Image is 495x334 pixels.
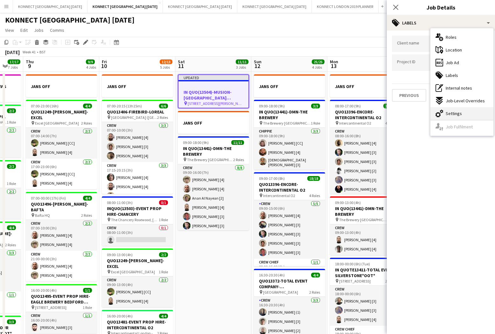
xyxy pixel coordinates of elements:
button: Previous [392,89,426,102]
div: JANS OFF [178,111,249,134]
span: 09:00-18:00 (9h) [259,104,285,108]
h3: QUO13249-[PERSON_NAME]-EXCEL [102,258,173,269]
span: 1 Role [83,305,92,310]
div: JANS OFF [254,74,325,97]
app-job-card: 08:00-17:00 (9h)12/12QUO13396-ENCORE-INTERCONTINENTAL O2 Intercontinental O24 RolesCrew7/708:00-1... [330,100,401,194]
span: 12 [253,62,261,70]
span: Jobs [34,27,44,33]
span: 18/18 [307,176,320,181]
h3: JANS OFF [330,84,401,89]
span: Fri [102,59,107,65]
span: Internal notes [446,85,472,91]
span: 12/12 [383,104,396,108]
span: [STREET_ADDRESS][PERSON_NAME] [188,101,243,106]
app-card-role: Crew2/207:00-10:00 (3h)[PERSON_NAME] [4][PERSON_NAME] [4] [26,220,97,251]
span: 4/4 [311,273,320,277]
span: The Brewery [GEOGRAPHIC_DATA], [STREET_ADDRESS] [339,217,387,222]
span: 2 Roles [81,121,92,126]
span: Location [446,47,462,53]
app-job-card: 07:00-20:15 (13h15m)6/6QUO13406-FIREBIRD-LOREAL [GEOGRAPHIC_DATA] ([GEOGRAPHIC_DATA], [STREET_ADD... [102,100,173,194]
span: Labels [446,72,458,78]
div: 08:00-11:00 (3h)0/1INQUO(13503)-EVENT PROP HIRE-CHANCERY The Chancery Rosewood, [STREET_ADDRESS]1... [102,196,173,246]
span: 12/13 [160,59,172,64]
div: 5 Jobs [160,65,172,70]
span: Excel [GEOGRAPHIC_DATA] [111,269,155,274]
app-card-role: Crew8/809:00-16:00 (7h)[PERSON_NAME] [4][PERSON_NAME] [4]Anan Al Nayean [2][PERSON_NAME] [4][PERS... [178,164,249,250]
app-job-card: 16:00-20:00 (4h)1/1QUO13495-EVENT PROP HIRE-EAGLE BREWERY BEDFORD *OOT* [STREET_ADDRESS]1 RoleCre... [26,284,97,334]
h3: INQUO(13503)-EVENT PROP HIRE-CHANCERY [102,206,173,217]
span: 18:00-00:00 (6h) (Tue) [335,262,370,266]
span: 4 Roles [309,193,320,198]
app-job-card: UpdatedIN QUO(13504)-MUSION-[GEOGRAPHIC_DATA][PERSON_NAME] [STREET_ADDRESS][PERSON_NAME] [178,74,249,108]
span: [STREET_ADDRESS] [339,279,371,283]
input: Type to search client labels... [397,41,485,47]
span: [GEOGRAPHIC_DATA] [263,290,298,295]
div: 09:00-18:00 (9h)3/3IN QUO(13441)-DMN-THE BREWERY The Brewery [GEOGRAPHIC_DATA], [STREET_ADDRESS]1... [254,100,325,170]
div: BST [39,50,46,54]
span: 16:00-20:00 (4h) [31,288,57,293]
span: [GEOGRAPHIC_DATA] ([GEOGRAPHIC_DATA], [STREET_ADDRESS]) [111,115,157,120]
app-card-role: Crew3/307:00-10:00 (3h)[PERSON_NAME] [4][PERSON_NAME] [3][PERSON_NAME] [4] [102,122,173,162]
span: 08:00-17:00 (9h) [335,104,361,108]
div: 09:00-17:00 (8h)18/18QUO13396-ENCORE-INTERCONTINENTAL O2 Intercontinental O24 RolesCrew5/509:00-1... [254,172,325,266]
span: 07:00-23:00 (16h) [31,104,59,108]
span: Intercontinental O2 [339,121,371,126]
h3: IN QUO(13504)-MUSION-[GEOGRAPHIC_DATA][PERSON_NAME] [178,89,248,101]
span: Sun [254,59,261,65]
span: 1 Role [159,269,168,274]
span: 17/17 [8,59,20,64]
app-card-role: Crew1/116:00-20:00 (4h)[PERSON_NAME] [3] [26,312,97,334]
span: 2 Roles [233,157,244,162]
h3: IN QUOTE13411-TOTAL EVENT-SILVERSTONE*OOT* [330,267,401,278]
div: 07:00-00:00 (17h) (Fri)4/4QUO13496-[PERSON_NAME]-BAFTA Bafta HQ2 RolesCrew2/207:00-10:00 (3h)[PER... [26,192,97,282]
a: Jobs [31,26,46,34]
span: Intercontinental O2 [263,193,295,198]
span: 1 Role [159,217,168,222]
span: The Brewery [GEOGRAPHIC_DATA], [STREET_ADDRESS] [187,157,233,162]
h3: JANS OFF [178,120,249,126]
span: 2/2 [7,164,16,169]
a: Edit [18,26,30,34]
app-job-card: 07:00-23:00 (16h)4/4QUO13249-[PERSON_NAME]-EXCEL Excel [GEOGRAPHIC_DATA]2 RolesCrew2/207:00-14:00... [26,100,97,189]
span: Sat [178,59,185,65]
div: 7 Jobs [8,65,20,70]
h3: QUO13249-[PERSON_NAME]-EXCEL [26,109,97,120]
app-job-card: 09:00-13:00 (4h)2/2QUO13249-[PERSON_NAME]-EXCEL Excel [GEOGRAPHIC_DATA]1 RoleCrew2/209:00-13:00 (... [102,249,173,307]
a: Comms [47,26,67,34]
span: 4/4 [7,225,16,230]
div: Labels [387,15,495,31]
span: 2/2 [159,252,168,257]
span: 4 Roles [385,121,396,126]
span: 16:00-20:00 (4h) [107,314,133,318]
app-card-role: Crew2/207:00-14:00 (7h)[PERSON_NAME] [CC][PERSON_NAME] [4] [26,128,97,159]
span: 4/4 [159,314,168,318]
span: 11 [177,62,185,70]
span: The Chancery Rosewood, [STREET_ADDRESS] [111,217,159,222]
h3: Job Details [387,3,495,11]
span: 2/2 [7,108,16,113]
app-job-card: JANS OFF [102,74,173,97]
span: 3/3 [7,319,16,324]
span: [STREET_ADDRESS] [35,305,66,310]
app-card-role: Crew5/509:00-15:00 (6h)[PERSON_NAME] [4][PERSON_NAME] [3][PERSON_NAME] [3][PERSON_NAME] [3][PERSO... [254,200,325,259]
span: Roles [446,34,457,40]
span: 2 Roles [81,213,92,218]
button: KONNECT [GEOGRAPHIC_DATA] [DATE] [163,0,237,13]
app-job-card: 09:00-13:00 (4h)2/2IN QUO(13441)-DMN-THE BREWERY The Brewery [GEOGRAPHIC_DATA], [STREET_ADDRESS]1... [330,196,401,255]
span: 2 Roles [5,242,16,247]
input: Type to search project ID labels... [397,60,485,65]
h3: QUO13481-EVENT PROP HIRE-INTERCONTINENTAL O2 [102,319,173,331]
span: 07:00-20:15 (13h15m) [107,104,142,108]
span: 2 Roles [385,279,396,283]
h3: QUO13372-TOTAL EVENT COMPANY-[GEOGRAPHIC_DATA] [254,278,325,290]
span: 0/1 [159,200,168,205]
app-card-role: Crew0/108:00-11:00 (3h) [102,224,173,246]
span: 09:00-13:00 (4h) [107,252,133,257]
app-job-card: JANS OFF [26,74,97,97]
div: [DATE] [5,49,20,55]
